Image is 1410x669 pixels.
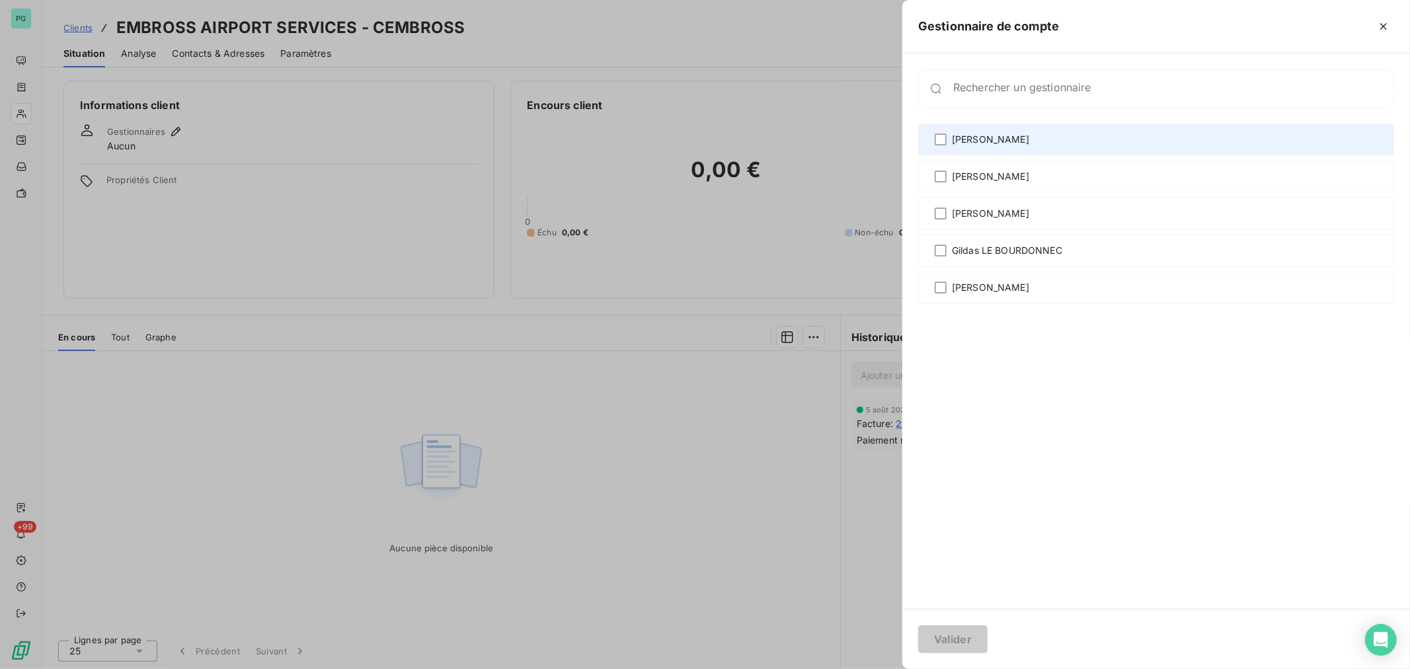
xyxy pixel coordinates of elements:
[918,17,1059,36] h5: Gestionnaire de compte
[952,281,1029,294] span: [PERSON_NAME]
[918,625,988,653] button: Valider
[952,170,1029,183] span: [PERSON_NAME]
[952,244,1062,257] span: Gildas LE BOURDONNEC
[952,133,1029,146] span: [PERSON_NAME]
[952,207,1029,220] span: [PERSON_NAME]
[1365,624,1397,656] div: Open Intercom Messenger
[953,82,1393,95] input: placeholder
